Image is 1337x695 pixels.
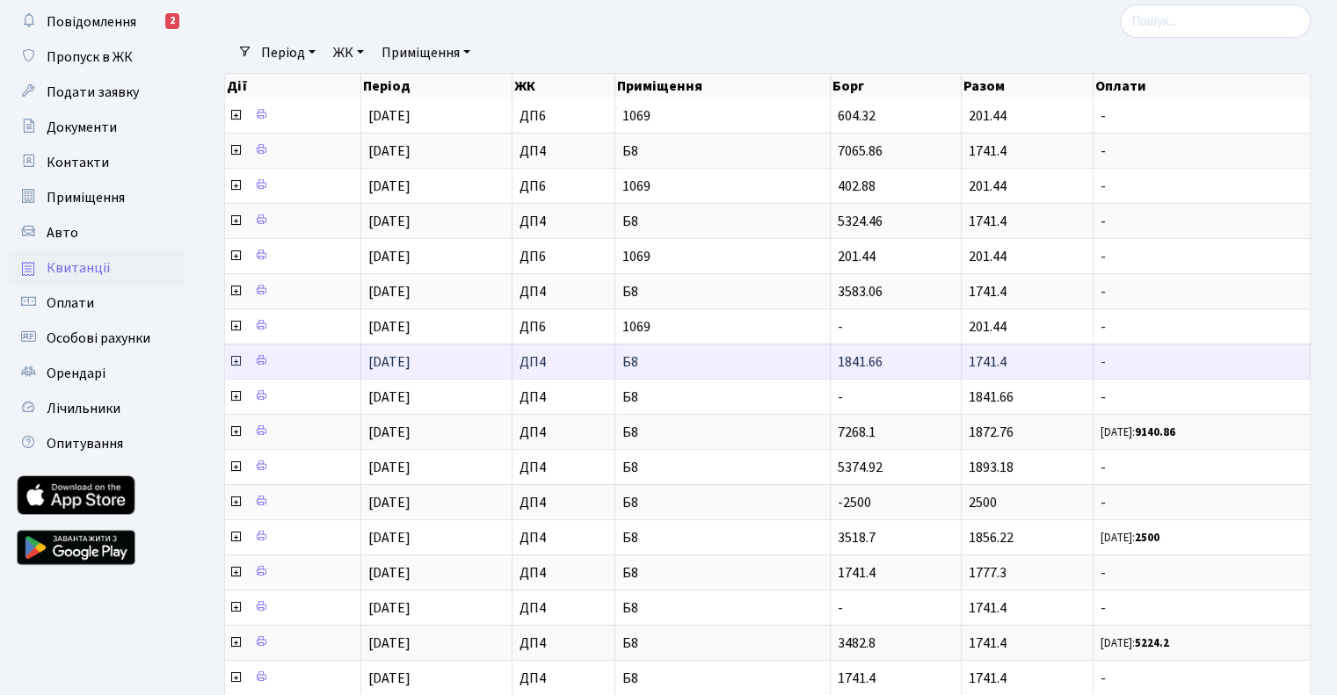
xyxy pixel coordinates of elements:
[1101,601,1303,615] span: -
[368,633,411,653] span: [DATE]
[1120,4,1311,38] input: Пошук...
[1101,109,1303,123] span: -
[9,4,185,40] a: Повідомлення2
[969,141,1006,161] span: 1741.4
[47,329,150,348] span: Особові рахунки
[368,458,411,477] span: [DATE]
[969,669,1006,688] span: 1741.4
[512,74,615,98] th: ЖК
[838,528,876,547] span: 3518.7
[368,387,411,407] span: [DATE]
[969,212,1006,231] span: 1741.4
[368,563,411,583] span: [DATE]
[254,38,323,68] a: Період
[969,177,1006,196] span: 201.44
[1135,424,1175,440] b: 9140.86
[520,601,607,615] span: ДП4
[225,74,361,98] th: Дії
[520,250,607,264] span: ДП6
[9,286,185,321] a: Оплати
[47,12,136,32] span: Повідомлення
[838,106,876,126] span: 604.32
[622,320,823,334] span: 1069
[622,425,823,439] span: Б8
[1101,250,1303,264] span: -
[622,636,823,650] span: Б8
[47,434,123,453] span: Опитування
[9,215,185,250] a: Авто
[615,74,831,98] th: Приміщення
[9,391,185,426] a: Лічильники
[520,566,607,580] span: ДП4
[1101,320,1303,334] span: -
[622,460,823,474] span: Б8
[47,83,139,102] span: Подати заявку
[326,38,371,68] a: ЖК
[622,390,823,404] span: Б8
[622,601,823,615] span: Б8
[969,598,1006,618] span: 1741.4
[1101,285,1303,299] span: -
[1101,179,1303,193] span: -
[520,671,607,685] span: ДП4
[9,426,185,461] a: Опитування
[969,563,1006,583] span: 1777.3
[520,285,607,299] span: ДП4
[368,106,411,126] span: [DATE]
[622,355,823,369] span: Б8
[9,145,185,180] a: Контакти
[838,177,876,196] span: 402.88
[368,247,411,266] span: [DATE]
[368,317,411,337] span: [DATE]
[520,636,607,650] span: ДП4
[838,598,843,618] span: -
[520,460,607,474] span: ДП4
[47,118,117,137] span: Документи
[368,423,411,442] span: [DATE]
[969,493,997,512] span: 2500
[520,109,607,123] span: ДП6
[838,387,843,407] span: -
[838,247,876,266] span: 201.44
[969,458,1014,477] span: 1893.18
[47,47,133,67] span: Пропуск в ЖК
[1135,635,1169,651] b: 5224.2
[47,399,120,418] span: Лічильники
[520,390,607,404] span: ДП4
[1101,635,1169,651] small: [DATE]:
[47,223,78,243] span: Авто
[9,356,185,391] a: Орендарі
[368,141,411,161] span: [DATE]
[520,214,607,228] span: ДП4
[838,563,876,583] span: 1741.4
[838,317,843,337] span: -
[520,531,607,545] span: ДП4
[622,109,823,123] span: 1069
[368,493,411,512] span: [DATE]
[962,74,1094,98] th: Разом
[838,141,883,161] span: 7065.86
[969,352,1006,372] span: 1741.4
[838,212,883,231] span: 5324.46
[374,38,477,68] a: Приміщення
[520,425,607,439] span: ДП4
[47,293,94,313] span: Оплати
[368,177,411,196] span: [DATE]
[9,40,185,75] a: Пропуск в ЖК
[1101,460,1303,474] span: -
[838,458,883,477] span: 5374.92
[622,214,823,228] span: Б8
[622,531,823,545] span: Б8
[9,110,185,145] a: Документи
[1101,214,1303,228] span: -
[969,633,1006,653] span: 1741.4
[838,633,876,653] span: 3482.8
[47,258,111,278] span: Квитанції
[831,74,961,98] th: Борг
[520,496,607,510] span: ДП4
[622,250,823,264] span: 1069
[1101,424,1175,440] small: [DATE]:
[520,320,607,334] span: ДП6
[1135,530,1159,546] b: 2500
[622,144,823,158] span: Б8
